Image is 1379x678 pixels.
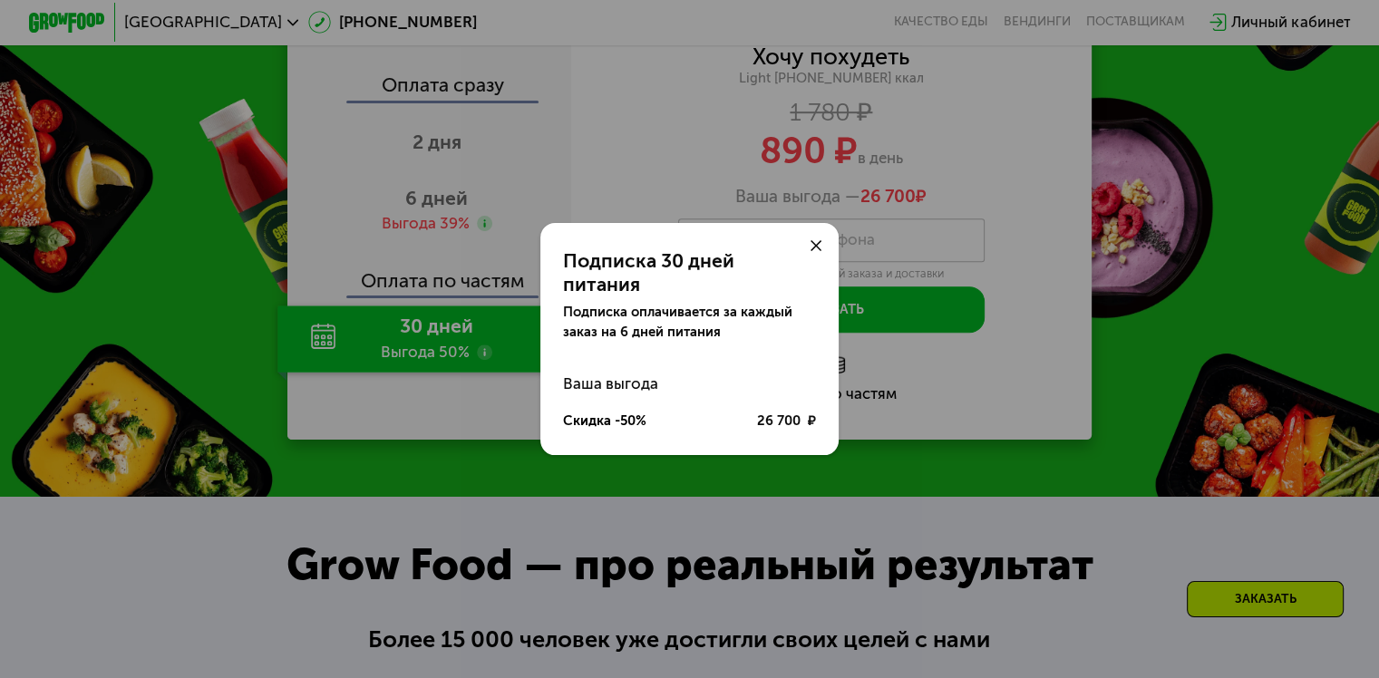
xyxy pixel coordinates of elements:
[808,412,816,431] span: ₽
[563,412,646,431] div: Скидка -50%
[756,412,815,431] div: 26 700
[563,249,816,295] div: Подписка 30 дней питания
[563,364,816,402] div: Ваша выгода
[563,303,816,341] div: Подписка оплачивается за каждый заказ на 6 дней питания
